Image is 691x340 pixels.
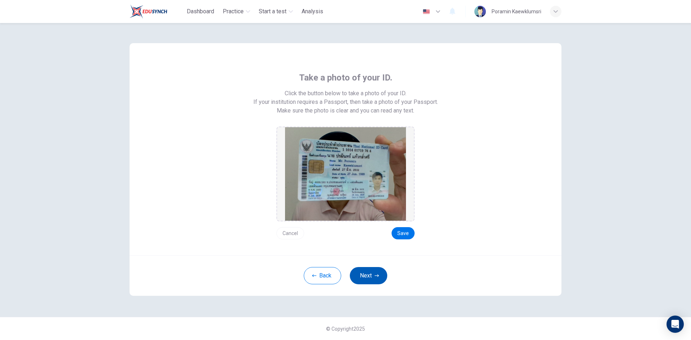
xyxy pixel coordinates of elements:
[223,7,244,16] span: Practice
[285,127,406,221] img: preview screemshot
[253,89,438,106] span: Click the button below to take a photo of your ID. If your institution requires a Passport, then ...
[187,7,214,16] span: Dashboard
[667,316,684,333] div: Open Intercom Messenger
[184,5,217,18] button: Dashboard
[326,326,365,332] span: © Copyright 2025
[259,7,286,16] span: Start a test
[277,106,414,115] span: Make sure the photo is clear and you can read any text.
[302,7,323,16] span: Analysis
[304,267,341,284] button: Back
[256,5,296,18] button: Start a test
[220,5,253,18] button: Practice
[350,267,387,284] button: Next
[422,9,431,14] img: en
[130,4,167,19] img: Train Test logo
[492,7,541,16] div: Poramin Kaewklumsri
[299,5,326,18] button: Analysis
[392,227,415,239] button: Save
[299,72,392,83] span: Take a photo of your ID.
[276,227,304,239] button: Cancel
[130,4,184,19] a: Train Test logo
[474,6,486,17] img: Profile picture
